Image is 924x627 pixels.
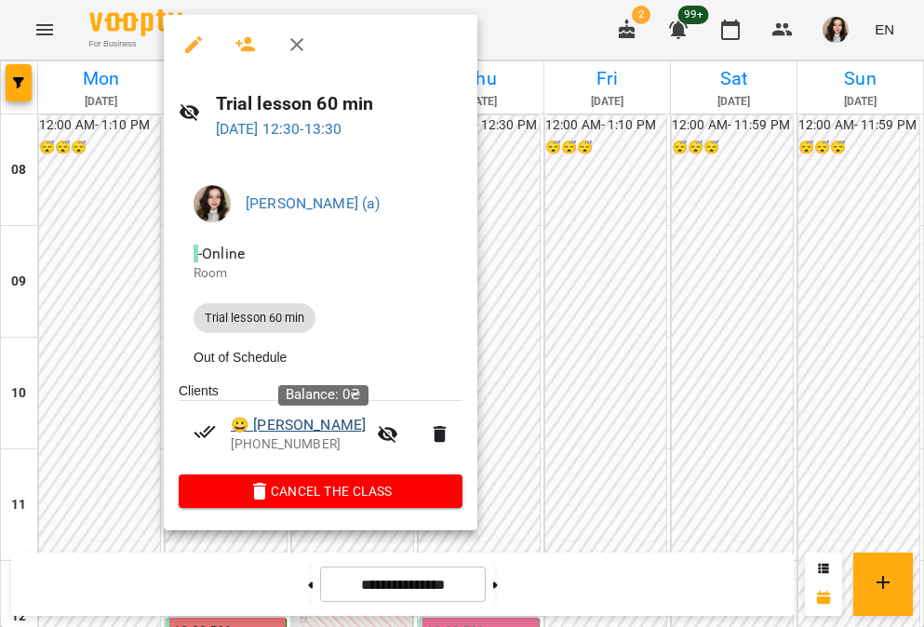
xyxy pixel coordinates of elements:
ul: Clients [179,381,462,474]
h6: Trial lesson 60 min [216,89,462,118]
span: Balance: 0₴ [286,386,361,403]
a: [PERSON_NAME] (а) [246,194,381,212]
img: ebd0ea8fb81319dcbaacf11cd4698c16.JPG [194,185,231,222]
svg: Paid [194,420,216,443]
a: [DATE] 12:30-13:30 [216,120,342,138]
span: Cancel the class [194,480,448,502]
span: - Online [194,245,248,262]
p: Room [194,264,448,283]
button: Cancel the class [179,474,462,508]
p: [PHONE_NUMBER] [231,435,366,454]
a: 😀 [PERSON_NAME] [231,414,366,436]
span: Trial lesson 60 min [194,310,315,327]
li: Out of Schedule [179,340,462,374]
